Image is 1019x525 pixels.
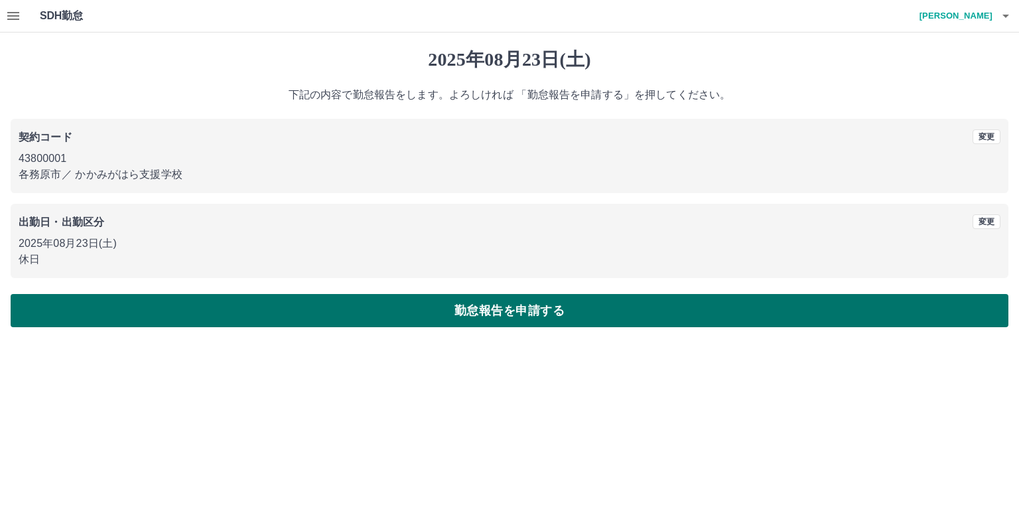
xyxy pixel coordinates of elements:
[19,236,1000,252] p: 2025年08月23日(土)
[11,48,1008,71] h1: 2025年08月23日(土)
[973,129,1000,144] button: 変更
[19,131,72,143] b: 契約コード
[11,294,1008,327] button: 勤怠報告を申請する
[19,167,1000,183] p: 各務原市 ／ かかみがはら支援学校
[11,87,1008,103] p: 下記の内容で勤怠報告をします。よろしければ 「勤怠報告を申請する」を押してください。
[19,252,1000,267] p: 休日
[19,151,1000,167] p: 43800001
[19,216,104,228] b: 出勤日・出勤区分
[973,214,1000,229] button: 変更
